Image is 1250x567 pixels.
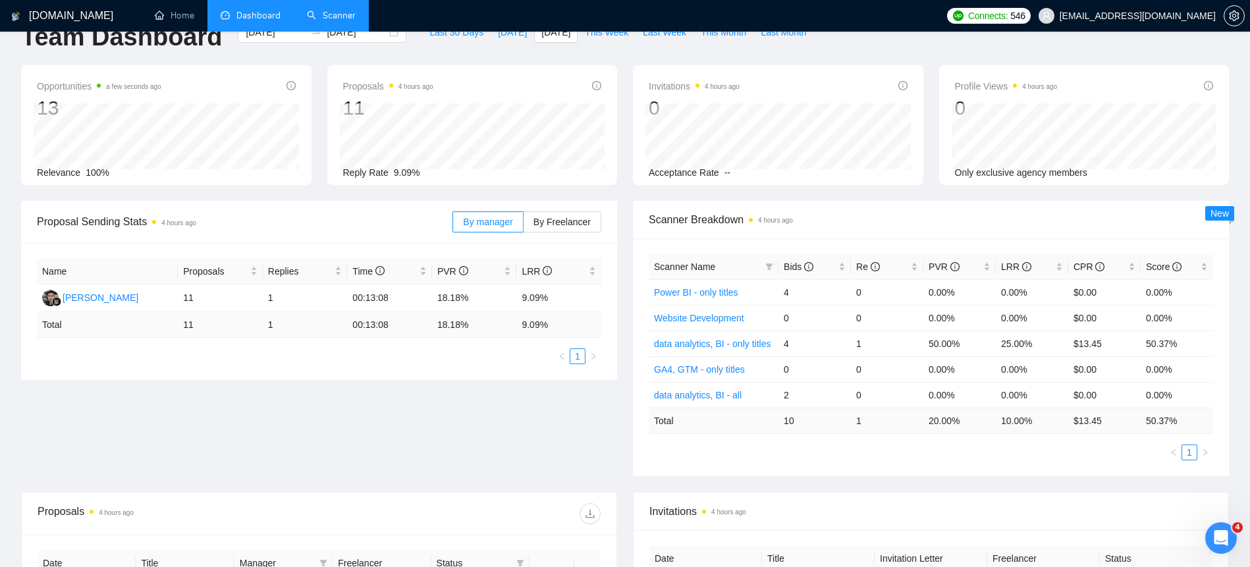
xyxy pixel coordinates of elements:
[654,338,771,349] a: data analytics, BI - only titles
[432,312,517,338] td: 18.18 %
[1068,331,1141,356] td: $13.45
[1197,445,1213,460] button: right
[778,382,851,408] td: 2
[585,25,628,40] span: This Week
[711,508,746,516] time: 4 hours ago
[459,266,468,275] span: info-circle
[996,356,1068,382] td: 0.00%
[851,356,923,382] td: 0
[649,167,719,178] span: Acceptance Rate
[533,217,591,227] span: By Freelancer
[52,297,61,306] img: gigradar-bm.png
[1042,11,1051,20] span: user
[432,284,517,312] td: 18.18%
[1224,5,1245,26] button: setting
[375,266,385,275] span: info-circle
[516,312,601,338] td: 9.09 %
[898,81,908,90] span: info-circle
[1073,261,1104,272] span: CPR
[1182,445,1197,460] li: 1
[21,22,222,53] h1: Team Dashboard
[585,348,601,364] button: right
[649,211,1213,228] span: Scanner Breakdown
[693,22,753,43] button: This Month
[955,167,1088,178] span: Only exclusive agency members
[649,408,778,433] td: Total
[851,279,923,305] td: 0
[1166,445,1182,460] li: Previous Page
[1141,382,1213,408] td: 0.00%
[643,25,686,40] span: Last Week
[758,217,793,224] time: 4 hours ago
[654,390,742,400] a: data analytics, BI - all
[463,217,512,227] span: By manager
[765,263,773,271] span: filter
[343,78,433,94] span: Proposals
[570,349,585,364] a: 1
[422,22,491,43] button: Last 30 Days
[996,331,1068,356] td: 25.00%
[923,356,996,382] td: 0.00%
[649,503,1212,520] span: Invitations
[955,95,1058,121] div: 0
[929,261,960,272] span: PVR
[106,83,161,90] time: a few seconds ago
[701,25,746,40] span: This Month
[543,266,552,275] span: info-circle
[37,312,178,338] td: Total
[541,25,570,40] span: [DATE]
[437,266,468,277] span: PVR
[923,382,996,408] td: 0.00%
[1001,261,1031,272] span: LRR
[570,348,585,364] li: 1
[871,262,880,271] span: info-circle
[37,213,452,230] span: Proposal Sending Stats
[649,95,740,121] div: 0
[1166,445,1182,460] button: left
[778,331,851,356] td: 4
[1022,262,1031,271] span: info-circle
[1095,262,1104,271] span: info-circle
[851,382,923,408] td: 0
[491,22,534,43] button: [DATE]
[268,264,333,279] span: Replies
[343,95,433,121] div: 11
[99,509,134,516] time: 4 hours ago
[851,331,923,356] td: 1
[558,352,566,360] span: left
[778,279,851,305] td: 4
[343,167,389,178] span: Reply Rate
[38,503,319,524] div: Proposals
[522,266,552,277] span: LRR
[352,266,384,277] span: Time
[37,95,161,121] div: 13
[654,287,738,298] a: Power BI - only titles
[11,6,20,27] img: logo
[589,352,597,360] span: right
[63,290,138,305] div: [PERSON_NAME]
[753,22,813,43] button: Last Month
[578,22,636,43] button: This Week
[307,10,356,21] a: searchScanner
[1204,81,1213,90] span: info-circle
[498,25,527,40] span: [DATE]
[1197,445,1213,460] li: Next Page
[554,348,570,364] li: Previous Page
[585,348,601,364] li: Next Page
[1068,408,1141,433] td: $ 13.45
[263,284,348,312] td: 1
[996,382,1068,408] td: 0.00%
[996,408,1068,433] td: 10.00 %
[42,290,59,306] img: IA
[398,83,433,90] time: 4 hours ago
[1224,11,1245,21] a: setting
[263,259,348,284] th: Replies
[1182,445,1197,460] a: 1
[86,167,109,178] span: 100%
[1141,279,1213,305] td: 0.00%
[955,78,1058,94] span: Profile Views
[654,313,744,323] a: Website Development
[1201,448,1209,456] span: right
[1022,83,1057,90] time: 4 hours ago
[516,284,601,312] td: 9.09%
